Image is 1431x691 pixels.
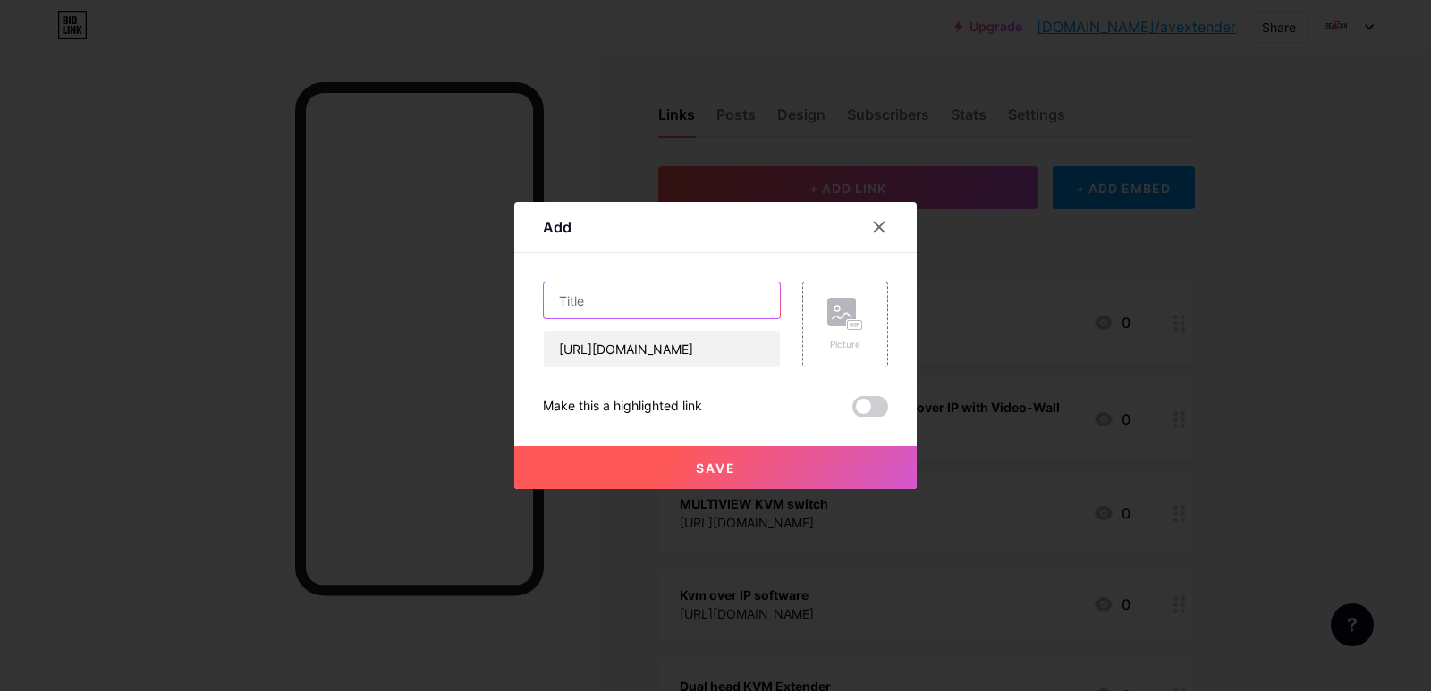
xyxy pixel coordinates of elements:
[543,396,702,417] div: Make this a highlighted link
[696,460,736,476] span: Save
[827,338,863,351] div: Picture
[514,446,917,489] button: Save
[543,216,572,238] div: Add
[544,282,780,318] input: Title
[544,331,780,367] input: URL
